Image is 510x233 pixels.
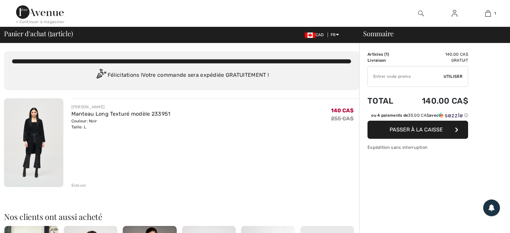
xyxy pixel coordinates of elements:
[71,111,171,117] a: Manteau Long Texturé modèle 233951
[367,144,468,151] div: Expédition sans interruption
[71,104,171,110] div: [PERSON_NAME]
[371,112,468,118] div: ou 4 paiements de avec
[367,90,404,112] td: Total
[404,51,468,57] td: 140.00 CA$
[305,33,316,38] img: Canadian Dollar
[367,57,404,63] td: Livraison
[331,107,354,114] span: 140 CA$
[446,9,463,18] a: Se connecter
[331,115,354,122] s: 255 CA$
[305,33,327,37] span: CAD
[367,51,404,57] td: Articles ( )
[355,30,506,37] div: Sommaire
[404,90,468,112] td: 140.00 CA$
[16,5,64,19] img: 1ère Avenue
[452,9,457,17] img: Mes infos
[485,9,491,17] img: Mon panier
[471,9,504,17] a: 1
[386,52,388,57] span: 1
[439,112,463,118] img: Sezzle
[4,213,359,221] h2: Nos clients ont aussi acheté
[4,98,63,187] img: Manteau Long Texturé modèle 233951
[418,9,424,17] img: recherche
[94,69,108,82] img: Congratulation2.svg
[50,28,52,37] span: 1
[408,113,429,118] span: 35.00 CA$
[367,112,468,121] div: ou 4 paiements de35.00 CA$avecSezzle Cliquez pour en savoir plus sur Sezzle
[331,33,339,37] span: FR
[444,73,462,79] span: Utiliser
[12,69,351,82] div: Félicitations ! Votre commande sera expédiée GRATUITEMENT !
[367,121,468,139] button: Passer à la caisse
[404,57,468,63] td: Gratuit
[368,66,444,86] input: Code promo
[71,182,87,188] div: Enlever
[494,10,496,16] span: 1
[390,126,443,133] span: Passer à la caisse
[16,19,65,25] div: < Continuer à magasiner
[4,30,73,37] span: Panier d'achat ( article)
[71,118,171,130] div: Couleur: Noir Taille: L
